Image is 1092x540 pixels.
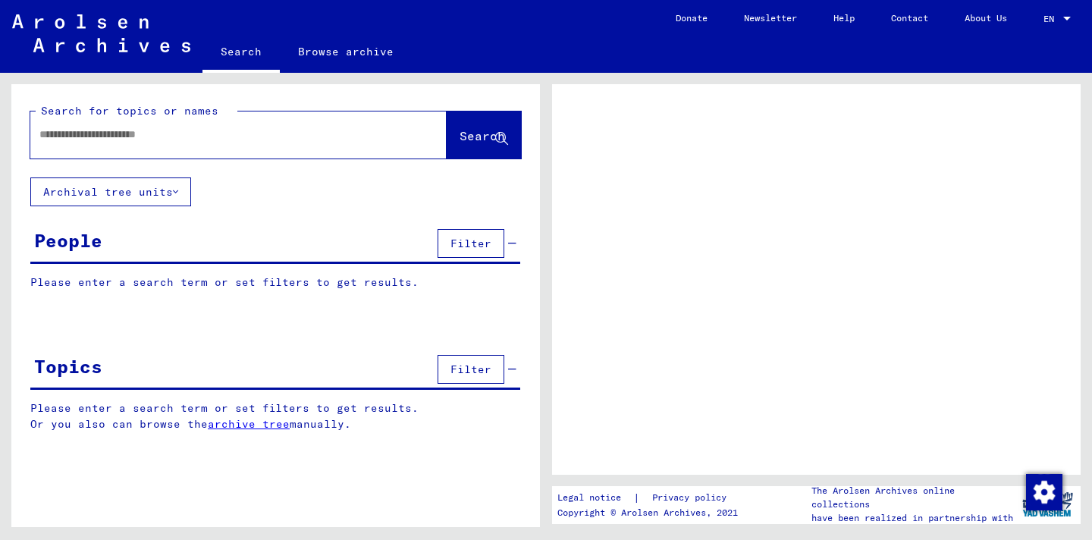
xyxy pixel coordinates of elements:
[208,417,290,431] a: archive tree
[34,227,102,254] div: People
[438,229,504,258] button: Filter
[30,275,520,290] p: Please enter a search term or set filters to get results.
[557,490,633,506] a: Legal notice
[460,128,505,143] span: Search
[280,33,412,70] a: Browse archive
[41,104,218,118] mat-label: Search for topics or names
[811,511,1015,525] p: have been realized in partnership with
[557,490,745,506] div: |
[30,177,191,206] button: Archival tree units
[34,353,102,380] div: Topics
[450,363,491,376] span: Filter
[811,484,1015,511] p: The Arolsen Archives online collections
[557,506,745,520] p: Copyright © Arolsen Archives, 2021
[1043,14,1060,24] span: EN
[30,400,521,432] p: Please enter a search term or set filters to get results. Or you also can browse the manually.
[640,490,745,506] a: Privacy policy
[1025,473,1062,510] div: Change consent
[202,33,280,73] a: Search
[1019,485,1076,523] img: yv_logo.png
[450,237,491,250] span: Filter
[1026,474,1062,510] img: Change consent
[438,355,504,384] button: Filter
[447,111,521,159] button: Search
[12,14,190,52] img: Arolsen_neg.svg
